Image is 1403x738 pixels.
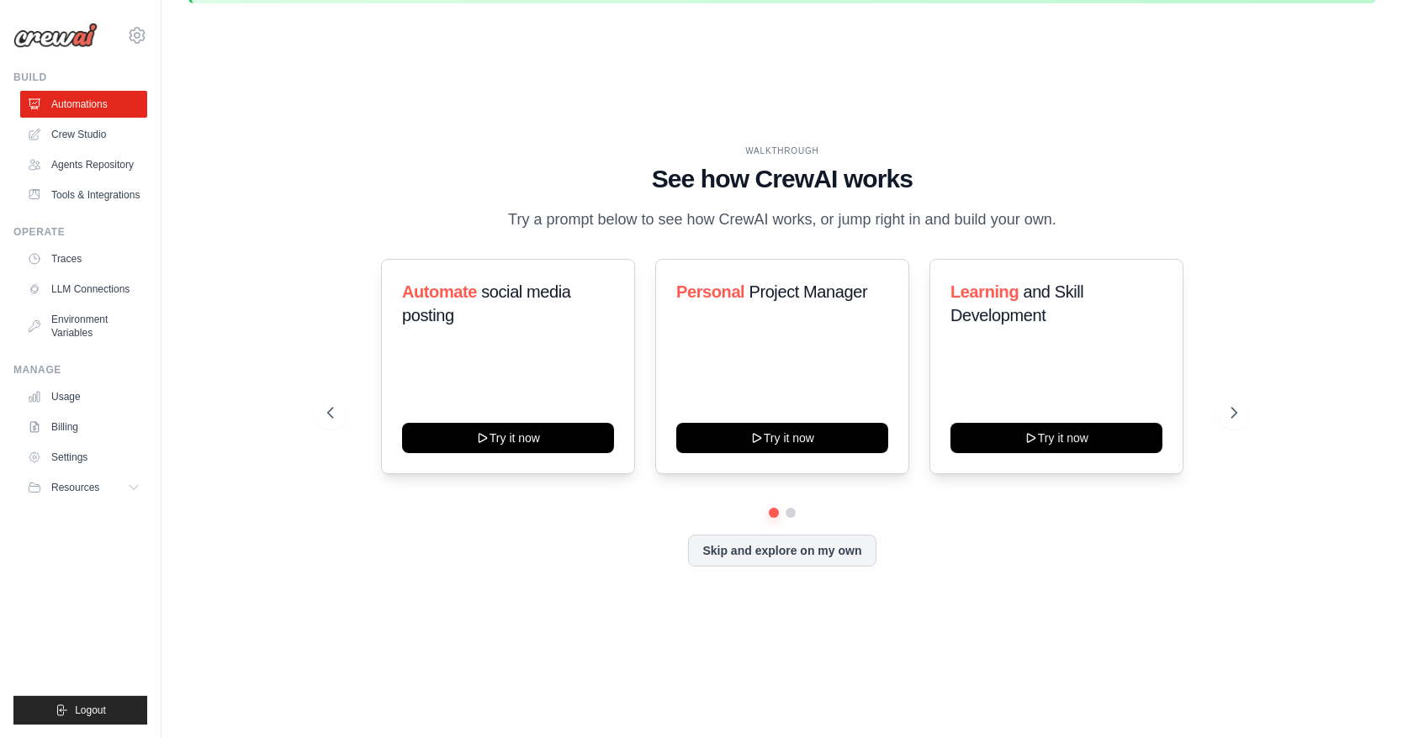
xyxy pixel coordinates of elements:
[950,282,1019,301] span: Learning
[20,276,147,303] a: LLM Connections
[20,444,147,471] a: Settings
[20,383,147,410] a: Usage
[950,282,1083,324] span: and Skill Development
[688,535,876,567] button: Skip and explore on my own
[13,696,147,725] button: Logout
[676,282,744,301] span: Personal
[20,414,147,440] a: Billing
[51,481,99,494] span: Resources
[20,245,147,272] a: Traces
[402,282,477,301] span: Automate
[676,423,888,453] button: Try it now
[75,704,106,717] span: Logout
[1319,657,1403,738] iframe: Chat Widget
[327,164,1237,194] h1: See how CrewAI works
[20,306,147,346] a: Environment Variables
[327,145,1237,157] div: WALKTHROUGH
[20,151,147,178] a: Agents Repository
[20,121,147,148] a: Crew Studio
[13,71,147,84] div: Build
[402,282,571,324] span: social media posting
[20,91,147,118] a: Automations
[20,182,147,208] a: Tools & Integrations
[13,225,147,239] div: Operate
[13,23,98,48] img: Logo
[950,423,1162,453] button: Try it now
[500,208,1065,232] p: Try a prompt below to see how CrewAI works, or jump right in and build your own.
[13,363,147,377] div: Manage
[749,282,868,301] span: Project Manager
[402,423,614,453] button: Try it now
[20,474,147,501] button: Resources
